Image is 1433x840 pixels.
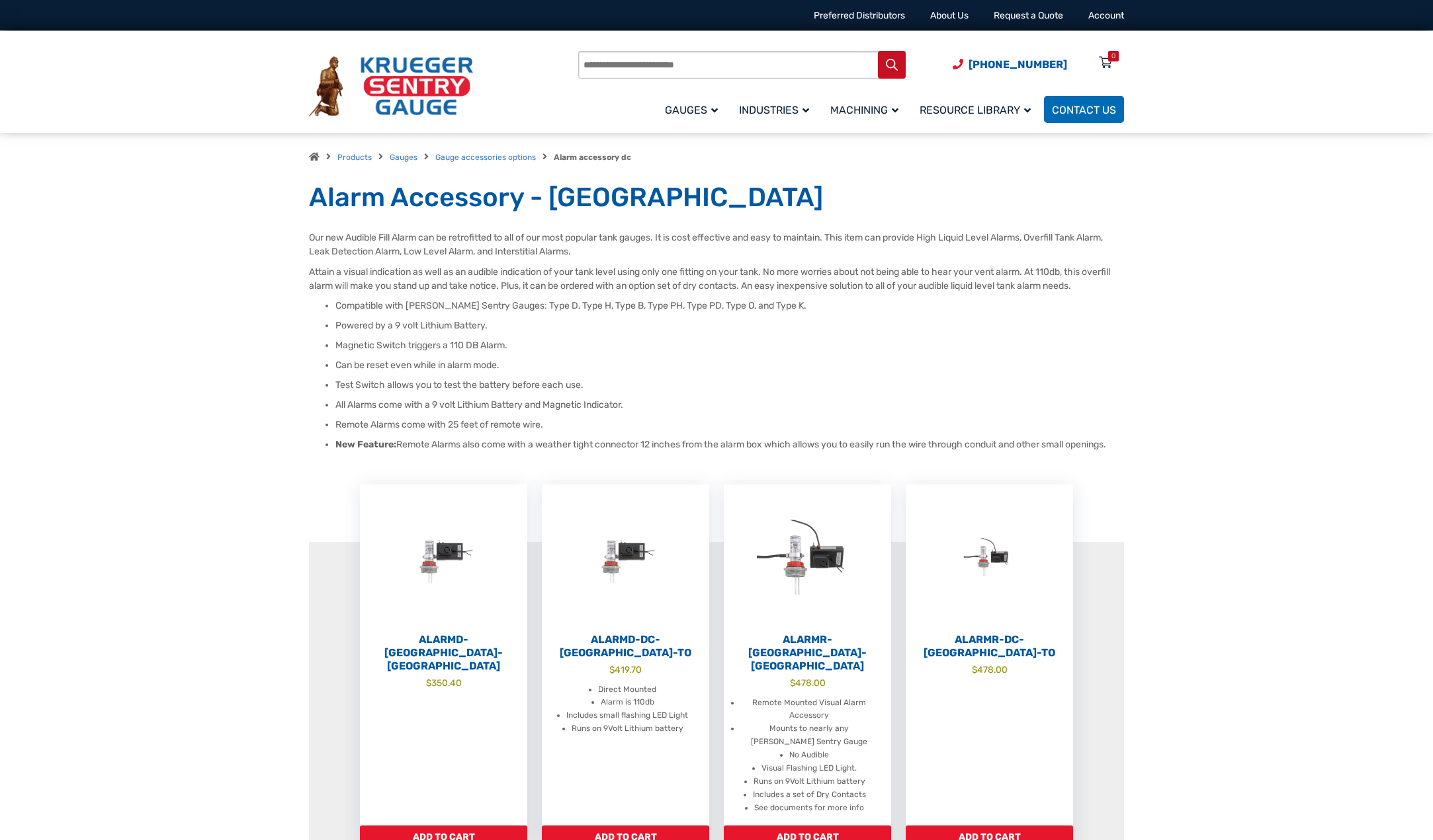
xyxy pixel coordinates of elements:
[906,484,1073,630] img: AlarmR-DC-FL-TO
[426,677,431,688] span: $
[309,265,1124,293] p: Attain a visual indication as well as an audible indication of your tank level using only one fit...
[906,633,1073,660] h2: AlarmR-DC-[GEOGRAPHIC_DATA]-TO
[906,484,1073,825] a: AlarmR-DC-[GEOGRAPHIC_DATA]-TO $478.00
[724,633,891,673] h2: AlarmR-[GEOGRAPHIC_DATA]-[GEOGRAPHIC_DATA]
[740,722,878,749] li: Mounts to nearly any [PERSON_NAME] Sentry Gauge
[1088,10,1124,21] a: Account
[335,319,1124,332] li: Powered by a 9 volt Lithium Battery.
[335,438,1124,451] li: Remote Alarms also come with a weather tight connector 12 inches from the alarm box which allows ...
[360,484,527,630] img: AlarmD-DC-FL
[566,709,688,722] li: Includes small flashing LED Light
[601,696,654,709] li: Alarm is 110db
[335,399,1124,412] li: All Alarms come with a 9 volt Lithium Battery and Magnetic Indicator.
[724,484,891,825] a: AlarmR-[GEOGRAPHIC_DATA]-[GEOGRAPHIC_DATA] $478.00 Remote Mounted Visual Alarm Accessory Mounts t...
[335,299,1124,313] li: Compatible with [PERSON_NAME] Sentry Gauges: Type D, Type H, Type B, Type PH, Type PD, Type O, an...
[335,379,1124,392] li: Test Switch allows you to test the battery before each use.
[390,153,417,162] a: Gauges
[335,418,1124,432] li: Remote Alarms come with 25 feet of remote wire.
[609,664,642,675] bdi: 419.70
[360,484,527,825] a: AlarmD-[GEOGRAPHIC_DATA]-[GEOGRAPHIC_DATA] $350.40
[830,104,898,116] span: Machining
[920,104,1031,116] span: Resource Library
[598,683,656,697] li: Direct Mounted
[360,633,527,673] h2: AlarmD-[GEOGRAPHIC_DATA]-[GEOGRAPHIC_DATA]
[435,153,536,162] a: Gauge accessories options
[972,664,977,675] span: $
[337,153,372,162] a: Products
[309,181,1124,214] h1: Alarm Accessory - [GEOGRAPHIC_DATA]
[994,10,1063,21] a: Request a Quote
[761,762,857,775] li: Visual Flashing LED Light.
[789,749,829,762] li: No Audible
[1052,104,1116,116] span: Contact Us
[912,94,1044,125] a: Resource Library
[542,484,709,630] img: AlarmD-DC-FL-TO
[335,439,396,450] strong: New Feature:
[542,633,709,660] h2: AlarmD-DC-[GEOGRAPHIC_DATA]-TO
[953,56,1067,73] a: Phone Number (920) 434-8860
[753,788,866,802] li: Includes a set of Dry Contacts
[335,339,1124,352] li: Magnetic Switch triggers a 110 DB Alarm.
[426,677,462,688] bdi: 350.40
[309,56,473,117] img: Krueger Sentry Gauge
[790,677,826,688] bdi: 478.00
[790,677,795,688] span: $
[969,58,1067,71] span: [PHONE_NUMBER]
[572,722,683,736] li: Runs on 9Volt Lithium battery
[754,775,865,788] li: Runs on 9Volt Lithium battery
[1111,51,1115,61] div: 0
[1044,96,1124,123] a: Contact Us
[972,664,1008,675] bdi: 478.00
[335,359,1124,372] li: Can be reset even while in alarm mode.
[930,10,969,21] a: About Us
[665,104,718,116] span: Gauges
[657,94,731,125] a: Gauges
[822,94,912,125] a: Machining
[739,104,809,116] span: Industries
[309,231,1124,258] p: Our new Audible Fill Alarm can be retrofitted to all of our most popular tank gauges. It is cost ...
[609,664,615,675] span: $
[554,153,631,162] strong: Alarm accessory dc
[724,484,891,630] img: AlarmR-DC-FL
[542,484,709,825] a: AlarmD-DC-[GEOGRAPHIC_DATA]-TO $419.70 Direct Mounted Alarm is 110db Includes small flashing LED ...
[754,802,864,815] li: See documents for more info
[814,10,905,21] a: Preferred Distributors
[731,94,822,125] a: Industries
[740,697,878,723] li: Remote Mounted Visual Alarm Accessory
